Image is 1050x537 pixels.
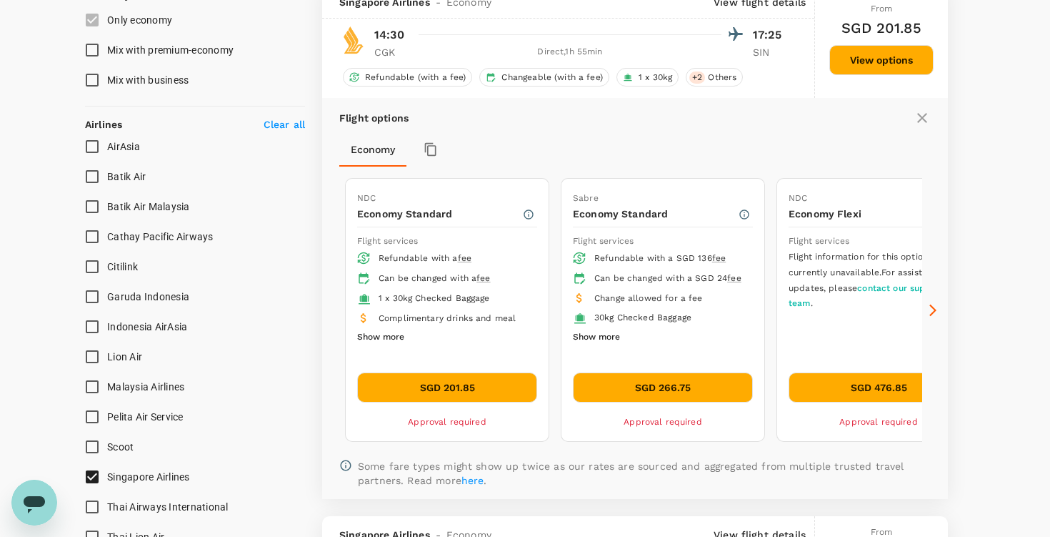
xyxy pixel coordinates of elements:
[339,26,368,54] img: SQ
[107,74,189,86] span: Mix with business
[339,111,409,125] p: Flight options
[789,207,954,221] p: Economy Flexi
[496,72,608,84] span: Changeable (with a fee)
[107,411,184,423] span: Pelita Air Service
[11,480,57,526] iframe: Button to launch messaging window
[573,236,634,246] span: Flight services
[789,193,807,203] span: NDC
[594,312,691,322] span: 30kg Checked Baggage
[107,321,187,332] span: Indonesia AirAsia
[107,351,142,363] span: Lion Air
[107,171,146,182] span: Batik Air
[264,117,305,132] p: Clear all
[339,132,406,167] button: Economy
[686,68,743,87] div: +2Others
[359,72,471,84] span: Refundable (with a fee)
[829,45,934,75] button: View options
[789,267,954,309] span: For assistance or updates, please .
[689,72,705,84] span: + 2
[573,193,599,203] span: Sabre
[633,72,678,84] span: 1 x 30kg
[594,272,741,286] div: Can be changed with a SGD 24
[458,253,471,263] span: fee
[753,26,789,44] p: 17:25
[358,459,931,488] p: Some fare types might show up twice as our rates are sourced and aggregated from multiple trusted...
[573,373,753,403] button: SGD 266.75
[476,273,490,283] span: fee
[789,373,969,403] button: SGD 476.85
[789,283,944,309] a: contact our support team
[871,4,893,14] span: From
[712,253,726,263] span: fee
[357,328,404,347] button: Show more
[419,45,721,59] div: Direct , 1h 55min
[107,441,134,453] span: Scoot
[839,417,918,427] span: Approval required
[624,417,702,427] span: Approval required
[107,201,190,212] span: Batik Air Malaysia
[753,45,789,59] p: SIN
[107,291,189,302] span: Garuda Indonesia
[107,471,190,483] span: Singapore Airlines
[379,252,526,266] div: Refundable with a
[789,236,849,246] span: Flight services
[107,14,172,26] span: Only economy
[379,313,516,323] span: Complimentary drinks and meal
[408,417,486,427] span: Approval required
[357,207,522,221] p: Economy Standard
[841,16,921,39] h6: SGD 201.85
[461,475,484,486] a: here
[789,252,938,277] span: Flight information for this option is currently unavailable.
[343,68,472,87] div: Refundable (with a fee)
[871,527,893,537] span: From
[357,373,537,403] button: SGD 201.85
[573,207,738,221] p: Economy Standard
[594,252,741,266] div: Refundable with a SGD 136
[107,231,214,242] span: Cathay Pacific Airways
[107,261,138,272] span: Citilink
[616,68,679,87] div: 1 x 30kg
[727,273,741,283] span: fee
[107,141,140,152] span: AirAsia
[594,293,703,303] span: Change allowed for a fee
[479,68,609,87] div: Changeable (with a fee)
[107,381,184,393] span: Malaysia Airlines
[107,501,229,513] span: Thai Airways International
[85,119,122,130] strong: Airlines
[357,236,418,246] span: Flight services
[702,72,742,84] span: Others
[379,272,526,286] div: Can be changed with a
[374,26,404,44] p: 14:30
[573,328,620,347] button: Show more
[357,193,376,203] span: NDC
[374,45,410,59] p: CGK
[379,293,490,303] span: 1 x 30kg Checked Baggage
[107,44,234,56] span: Mix with premium-economy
